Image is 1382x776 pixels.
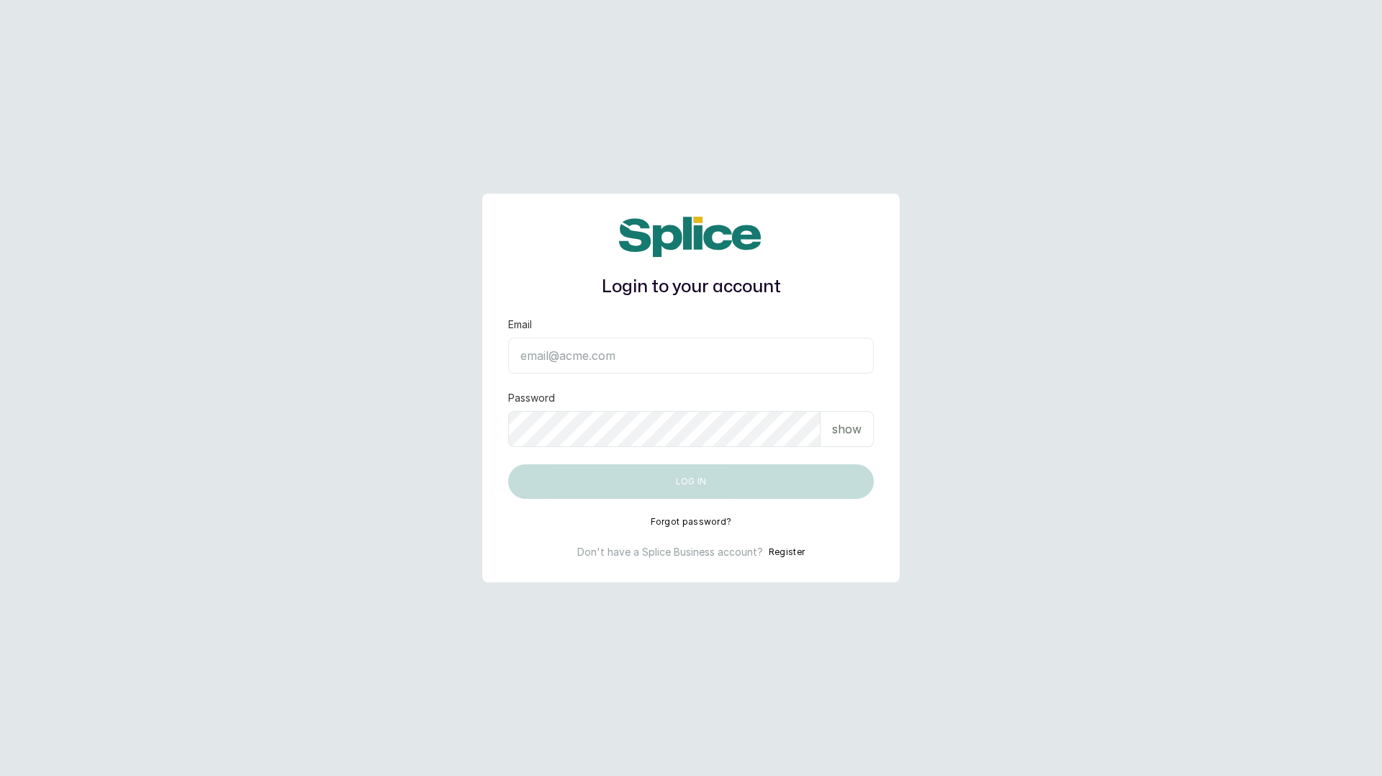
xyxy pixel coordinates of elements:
p: show [832,420,862,438]
button: Register [769,545,805,559]
button: Log in [508,464,874,499]
button: Forgot password? [651,516,732,528]
label: Password [508,391,555,405]
label: Email [508,317,532,332]
h1: Login to your account [508,274,874,300]
input: email@acme.com [508,338,874,374]
p: Don't have a Splice Business account? [577,545,763,559]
